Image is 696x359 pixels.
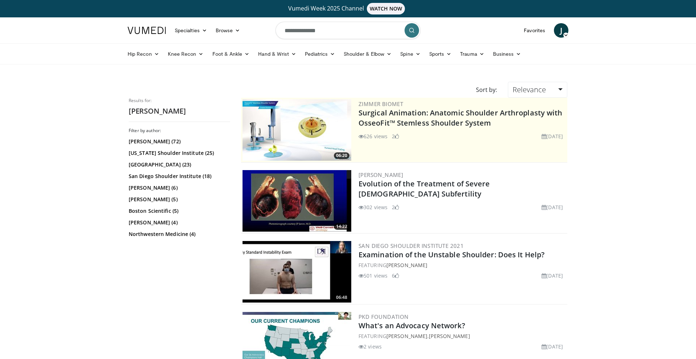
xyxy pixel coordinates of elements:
li: 6 [392,272,399,279]
a: Knee Recon [163,47,208,61]
a: [PERSON_NAME] [429,333,470,339]
a: Zimmer Biomet [359,100,403,107]
a: Surgical Animation: Anatomic Shoulder Arthroplasty with OsseoFit™ Stemless Shoulder System [359,108,563,128]
span: 06:48 [334,294,349,301]
a: Foot & Ankle [208,47,254,61]
a: [GEOGRAPHIC_DATA] (23) [129,161,228,168]
div: Sort by: [471,82,502,98]
a: PKD Foundation [359,313,409,320]
li: 2 views [359,343,382,350]
a: Shoulder & Elbow [339,47,396,61]
a: J [554,23,568,38]
span: WATCH NOW [367,3,405,14]
a: Examination of the Unstable Shoulder: Does It Help? [359,250,544,259]
a: 06:48 [243,241,351,303]
a: [PERSON_NAME] (5) [129,196,228,203]
li: 2 [392,132,399,140]
a: Browse [211,23,245,38]
li: 626 views [359,132,388,140]
a: [US_STATE] Shoulder Institute (25) [129,149,228,157]
a: Relevance [508,82,567,98]
li: 501 views [359,272,388,279]
li: [DATE] [542,343,563,350]
a: Boston Scientific (5) [129,207,228,215]
a: Hand & Wrist [254,47,301,61]
p: Results for: [129,98,230,104]
li: 302 views [359,203,388,211]
a: [PERSON_NAME] (6) [129,184,228,191]
li: [DATE] [542,132,563,140]
img: 47214c78-8b95-4319-a698-010f3fa4055b.300x170_q85_crop-smart_upscale.jpg [243,170,351,232]
span: Relevance [513,85,546,94]
a: [PERSON_NAME] (72) [129,138,228,145]
img: VuMedi Logo [128,27,166,34]
li: 2 [392,203,399,211]
a: Business [489,47,526,61]
a: Spine [396,47,424,61]
div: FEATURING , [359,332,566,340]
img: 9eaaa5c7-baad-42ab-acff-fe9f3cb702db.300x170_q85_crop-smart_upscale.jpg [243,241,351,303]
a: Trauma [456,47,489,61]
li: [DATE] [542,203,563,211]
a: [PERSON_NAME] (4) [129,219,228,226]
h2: [PERSON_NAME] [129,106,230,116]
a: San Diego Shoulder Institute 2021 [359,242,464,249]
li: [DATE] [542,272,563,279]
a: Hip Recon [123,47,163,61]
h3: Filter by author: [129,128,230,134]
a: Pediatrics [301,47,339,61]
a: Evolution of the Treatment of Severe [DEMOGRAPHIC_DATA] Subfertility [359,179,490,199]
img: 84e7f812-2061-4fff-86f6-cdff29f66ef4.300x170_q85_crop-smart_upscale.jpg [243,99,351,161]
a: What's an Advocacy Network? [359,321,465,330]
a: 06:20 [243,99,351,161]
a: Specialties [170,23,211,38]
a: [PERSON_NAME] [386,333,427,339]
a: San Diego Shoulder Institute (18) [129,173,228,180]
span: 14:22 [334,223,349,230]
a: Vumedi Week 2025 ChannelWATCH NOW [129,3,567,14]
a: [PERSON_NAME] [386,262,427,269]
a: 14:22 [243,170,351,232]
a: [PERSON_NAME] [359,171,403,178]
span: 06:20 [334,152,349,159]
a: Sports [425,47,456,61]
a: Favorites [519,23,550,38]
a: Northwestern Medicine (4) [129,231,228,238]
div: FEATURING [359,261,566,269]
input: Search topics, interventions [275,22,420,39]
